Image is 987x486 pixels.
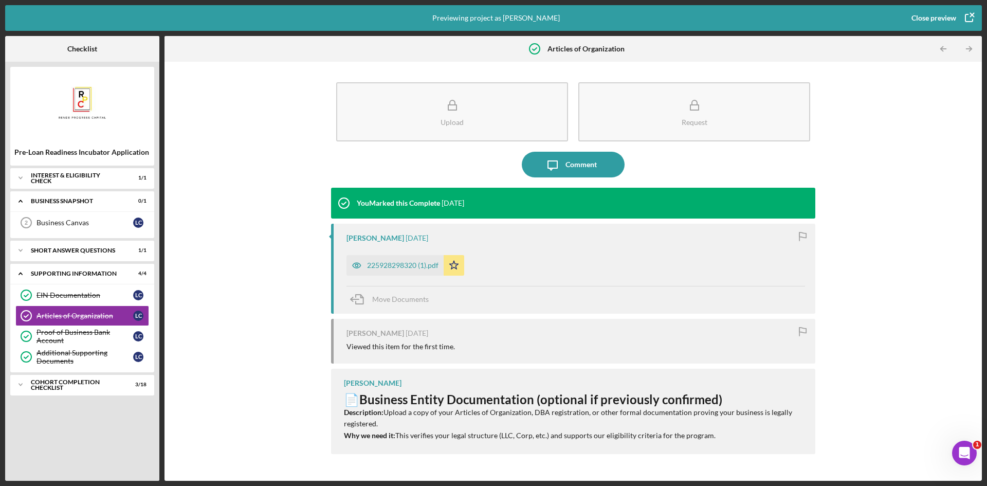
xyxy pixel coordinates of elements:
[522,152,625,177] button: Comment
[565,152,597,177] div: Comment
[31,198,121,204] div: Business Snapshot
[901,8,982,28] button: Close preview
[36,328,133,345] div: Proof of Business Bank Account
[128,198,147,204] div: 0 / 1
[344,392,805,407] h3: 📄
[128,247,147,254] div: 1 / 1
[31,247,121,254] div: Short Answer Questions
[432,5,560,31] div: Previewing project as [PERSON_NAME]
[346,234,404,242] div: [PERSON_NAME]
[336,82,568,141] button: Upload
[547,45,625,53] b: Articles of Organization
[133,311,143,321] div: L C
[133,218,143,228] div: L C
[133,352,143,362] div: L C
[406,329,428,337] time: 2025-08-13 14:53
[31,271,121,277] div: Supporting Information
[346,255,464,276] button: 225928298320 (1).pdf
[31,379,121,391] div: Cohort Completion Checklist
[973,441,981,449] span: 1
[372,295,429,303] span: Move Documents
[359,392,722,407] strong: Business Entity Documentation (optional if previously confirmed)
[10,72,154,134] img: Product logo
[952,441,977,465] iframe: Intercom live chat
[36,219,133,227] div: Business Canvas
[36,312,133,320] div: Articles of Organization
[31,172,121,184] div: Interest & Eligibility Check
[344,408,383,417] strong: Description:
[442,199,464,207] time: 2025-09-23 15:33
[128,175,147,181] div: 1 / 1
[344,407,805,441] p: Upload a copy of your Articles of Organization, DBA registration, or other formal documentation p...
[344,431,395,440] strong: Why we need it:
[36,291,133,299] div: EIN Documentation
[911,8,956,28] div: Close preview
[441,118,464,126] div: Upload
[128,271,147,277] div: 4 / 4
[25,220,28,226] tspan: 2
[133,290,143,300] div: L C
[344,379,401,387] div: [PERSON_NAME]
[406,234,428,242] time: 2025-08-13 15:00
[14,148,150,156] div: Pre-Loan Readiness Incubator Application
[36,349,133,365] div: Additional Supporting Documents
[367,261,438,269] div: 225928298320 (1).pdf
[357,199,440,207] div: You Marked this Complete
[133,331,143,341] div: L C
[346,329,404,337] div: [PERSON_NAME]
[578,82,810,141] button: Request
[67,45,97,53] b: Checklist
[346,286,439,312] button: Move Documents
[346,343,455,351] div: Viewed this item for the first time.
[682,118,707,126] div: Request
[128,382,147,388] div: 3 / 18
